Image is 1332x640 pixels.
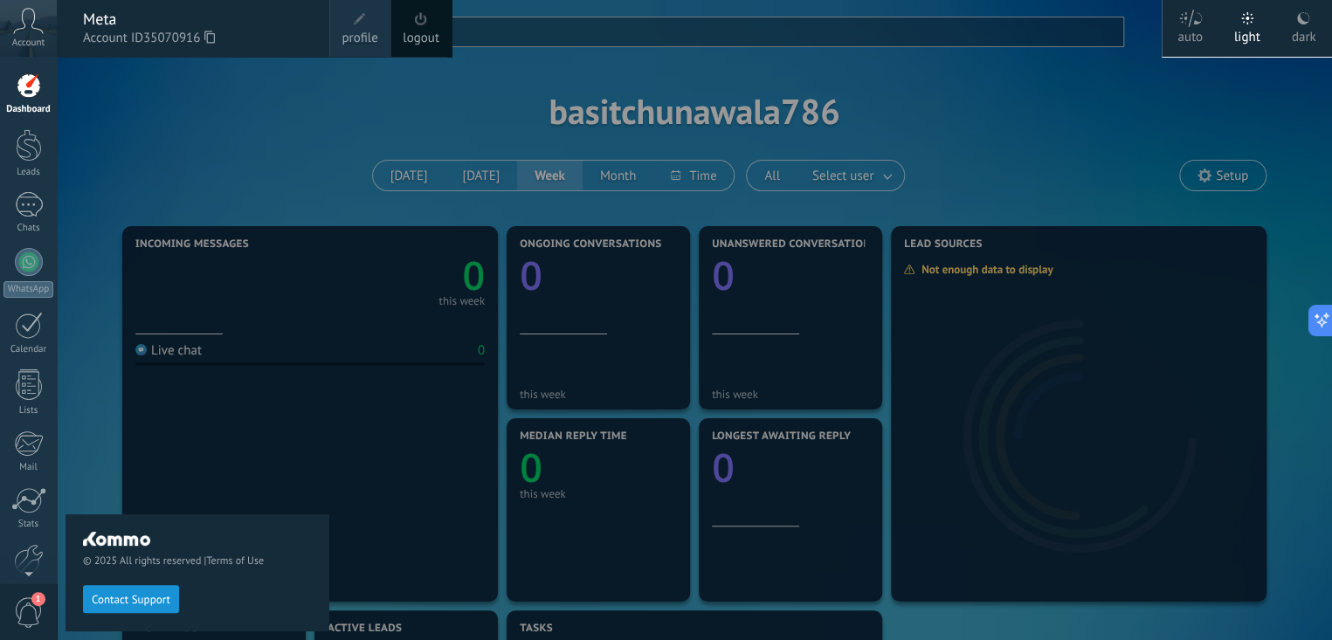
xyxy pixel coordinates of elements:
span: Account ID [83,29,312,48]
div: Leads [3,167,54,178]
span: Contact Support [92,594,170,606]
span: 35070916 [143,29,215,48]
span: © 2025 All rights reserved | [83,554,312,568]
div: Dashboard [3,104,54,115]
div: Meta [83,10,312,29]
div: Chats [3,223,54,234]
a: Contact Support [83,592,179,605]
div: light [1234,11,1260,57]
span: profile [342,29,377,48]
a: logout [403,29,439,48]
div: Calendar [3,344,54,355]
div: auto [1177,11,1203,57]
a: Terms of Use [206,554,264,568]
span: 1 [31,592,45,606]
div: dark [1292,11,1316,57]
div: WhatsApp [3,281,53,298]
span: Account [12,38,45,49]
div: Lists [3,405,54,416]
div: Mail [3,462,54,473]
button: Contact Support [83,585,179,613]
div: Stats [3,519,54,530]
